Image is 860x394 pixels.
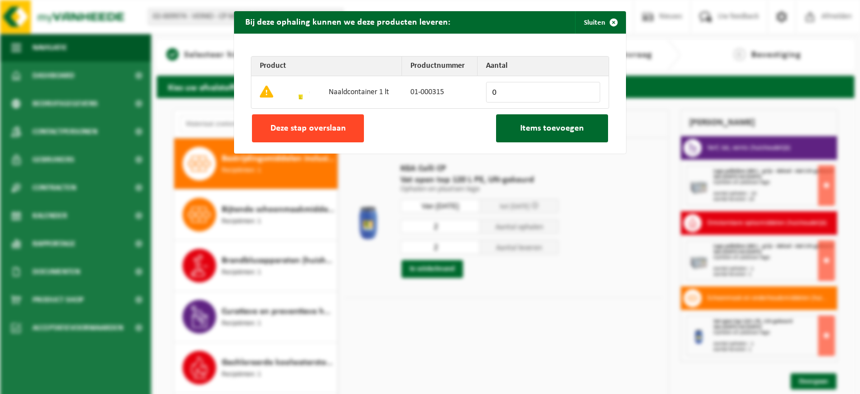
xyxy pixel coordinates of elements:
td: 01-000315 [402,76,478,108]
button: Deze stap overslaan [252,114,364,142]
button: Sluiten [575,11,625,34]
span: Deze stap overslaan [270,124,346,133]
span: Items toevoegen [520,124,584,133]
th: Product [251,57,402,76]
td: Naaldcontainer 1 lt [320,76,402,108]
img: 01-000315 [292,82,310,100]
th: Aantal [478,57,609,76]
th: Productnummer [402,57,478,76]
button: Items toevoegen [496,114,608,142]
h2: Bij deze ophaling kunnen we deze producten leveren: [234,11,461,33]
